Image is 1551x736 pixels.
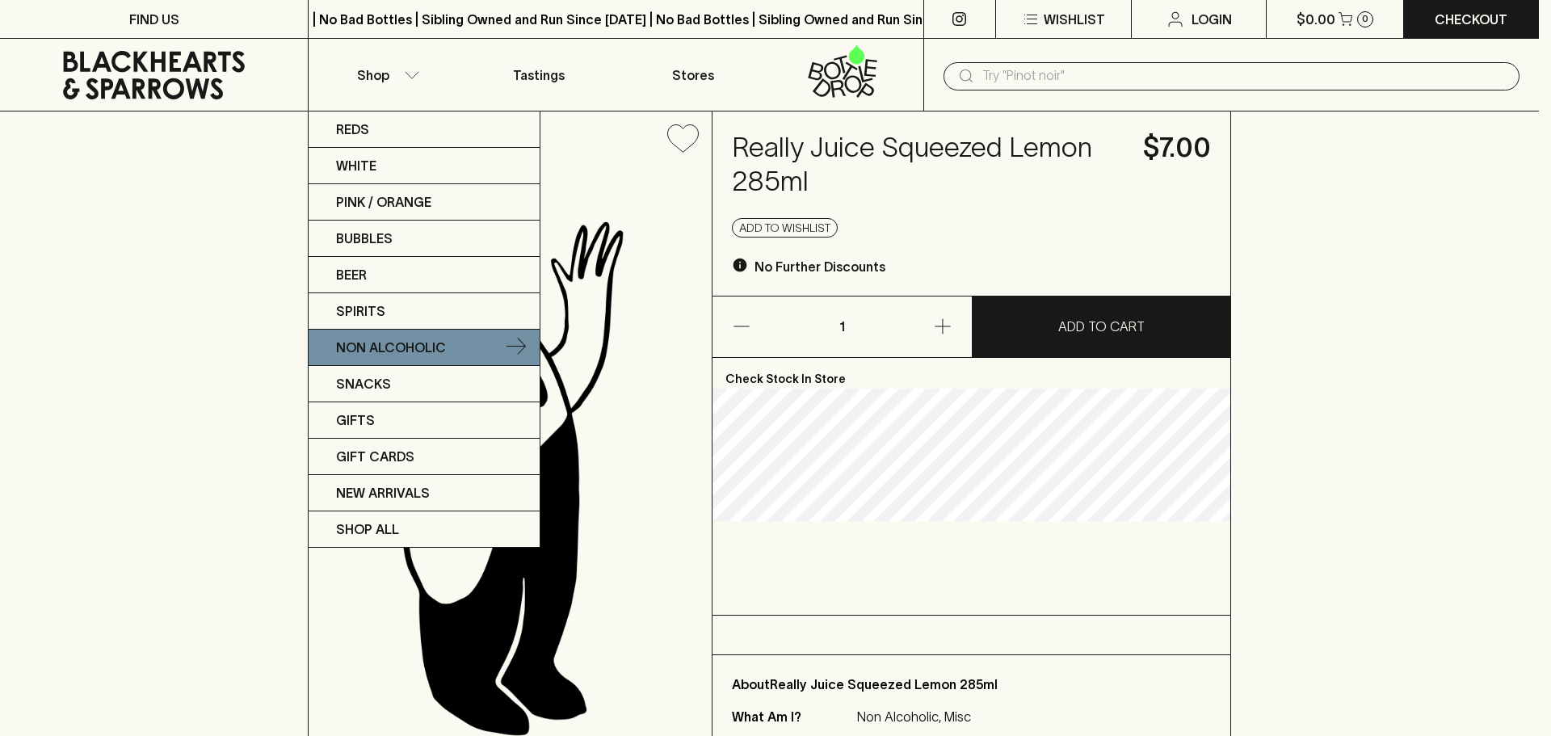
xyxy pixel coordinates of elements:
[336,483,430,503] p: New Arrivals
[336,410,375,430] p: Gifts
[336,192,431,212] p: Pink / Orange
[336,156,376,175] p: White
[309,330,540,366] a: Non Alcoholic
[309,184,540,221] a: Pink / Orange
[309,111,540,148] a: Reds
[336,374,391,393] p: Snacks
[336,338,446,357] p: Non Alcoholic
[336,301,385,321] p: Spirits
[336,447,414,466] p: Gift Cards
[309,148,540,184] a: White
[336,265,367,284] p: Beer
[309,366,540,402] a: Snacks
[309,257,540,293] a: Beer
[309,475,540,511] a: New Arrivals
[336,229,393,248] p: Bubbles
[309,511,540,547] a: SHOP ALL
[309,293,540,330] a: Spirits
[309,221,540,257] a: Bubbles
[309,439,540,475] a: Gift Cards
[336,120,369,139] p: Reds
[309,402,540,439] a: Gifts
[336,519,399,539] p: SHOP ALL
